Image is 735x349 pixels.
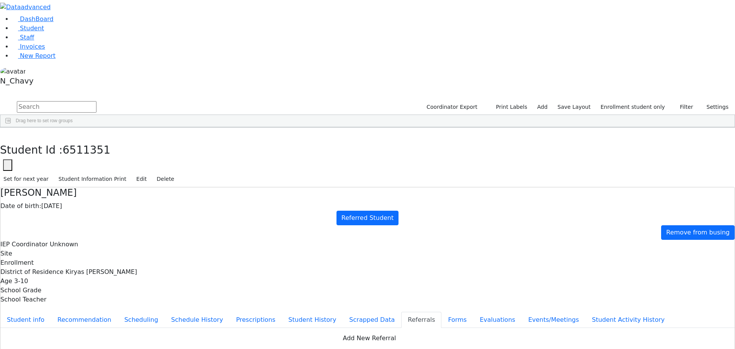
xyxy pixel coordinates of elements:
button: Delete [153,173,178,185]
button: Coordinator Export [421,101,481,113]
label: Site [0,249,12,258]
span: Remove from busing [666,229,730,236]
label: IEP Coordinator [0,240,48,249]
button: Edit [133,173,150,185]
a: New Report [12,52,56,59]
span: Student [20,25,44,32]
button: Scheduling [118,312,165,328]
label: District of Residence [0,267,64,277]
span: Unknown [50,241,78,248]
button: Filter [670,101,697,113]
span: New Report [20,52,56,59]
span: Staff [20,34,34,41]
input: Search [17,101,96,113]
a: Student [12,25,44,32]
a: Referred Student [336,211,399,225]
button: Scrapped Data [343,312,401,328]
a: Add [534,101,551,113]
span: 6511351 [63,144,111,156]
button: Student Information Print [55,173,130,185]
a: Remove from busing [661,225,735,240]
button: Recommendation [51,312,118,328]
a: Invoices [12,43,45,50]
button: Referrals [401,312,441,328]
label: Date of birth: [0,202,41,211]
label: School Grade [0,286,41,295]
button: Settings [697,101,732,113]
a: DashBoard [12,15,54,23]
label: Age [0,277,12,286]
h4: [PERSON_NAME] [0,187,735,198]
button: Forms [441,312,473,328]
button: Save Layout [554,101,594,113]
button: Student History [282,312,343,328]
button: Events/Meetings [522,312,585,328]
button: Print Labels [487,101,531,113]
label: Enrollment student only [597,101,668,113]
div: [DATE] [0,202,735,211]
button: Prescriptions [230,312,282,328]
button: Add New Referral [0,331,735,346]
span: Invoices [20,43,45,50]
span: DashBoard [20,15,54,23]
button: Student info [0,312,51,328]
button: Student Activity History [585,312,671,328]
label: School Teacher [0,295,46,304]
label: Enrollment [0,258,34,267]
span: 3-10 [14,277,28,285]
a: Staff [12,34,34,41]
span: Kiryas [PERSON_NAME] [65,268,137,275]
button: Evaluations [473,312,522,328]
span: Drag here to set row groups [16,118,73,123]
button: Schedule History [165,312,230,328]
